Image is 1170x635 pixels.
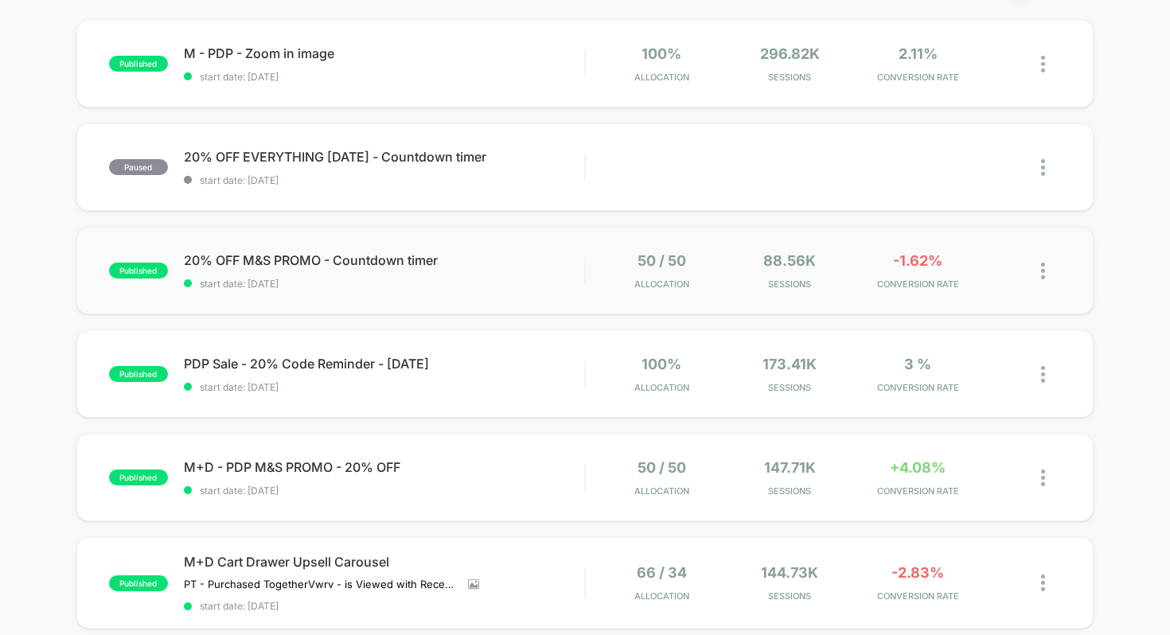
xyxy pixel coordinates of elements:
span: paused [109,159,168,175]
span: start date: [DATE] [184,174,585,186]
img: close [1041,159,1045,176]
span: PDP Sale - 20% Code Reminder - [DATE] [184,356,585,372]
span: Allocation [634,485,689,497]
span: 173.41k [762,356,817,372]
span: -1.62% [893,252,942,269]
span: 50 / 50 [638,252,686,269]
span: CONVERSION RATE [858,485,978,497]
span: M+D Cart Drawer Upsell Carousel [184,554,585,570]
span: Sessions [730,485,850,497]
span: Sessions [730,590,850,602]
img: close [1041,56,1045,72]
img: close [1041,469,1045,486]
span: 3 % [904,356,931,372]
span: M - PDP - Zoom in image [184,45,585,61]
span: published [109,575,168,591]
span: Sessions [730,382,850,393]
span: 20% OFF EVERYTHING [DATE] - Countdown timer [184,149,585,165]
span: 100% [642,356,681,372]
span: CONVERSION RATE [858,590,978,602]
span: 144.73k [761,564,818,581]
span: 100% [642,45,681,62]
span: +4.08% [890,459,946,476]
span: 20% OFF M&S PROMO - Countdown timer [184,252,585,268]
span: Allocation [634,590,689,602]
span: published [109,263,168,279]
span: 50 / 50 [638,459,686,476]
span: start date: [DATE] [184,485,585,497]
span: -2.83% [891,564,944,581]
span: CONVERSION RATE [858,72,978,83]
span: 147.71k [764,459,816,476]
span: published [109,469,168,485]
span: 88.56k [763,252,816,269]
span: published [109,56,168,72]
span: 296.82k [760,45,820,62]
span: Allocation [634,382,689,393]
img: close [1041,263,1045,279]
span: Sessions [730,72,850,83]
span: start date: [DATE] [184,278,585,290]
span: Allocation [634,279,689,290]
span: published [109,366,168,382]
span: CONVERSION RATE [858,279,978,290]
span: start date: [DATE] [184,71,585,83]
span: 66 / 34 [637,564,687,581]
span: start date: [DATE] [184,381,585,393]
span: PT - Purchased TogetherVwrv - is Viewed with Recently [184,578,456,590]
span: Sessions [730,279,850,290]
span: Allocation [634,72,689,83]
span: CONVERSION RATE [858,382,978,393]
img: close [1041,366,1045,383]
img: close [1041,575,1045,591]
span: start date: [DATE] [184,600,585,612]
span: M+D - PDP M&S PROMO - 20% OFF [184,459,585,475]
span: 2.11% [899,45,938,62]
